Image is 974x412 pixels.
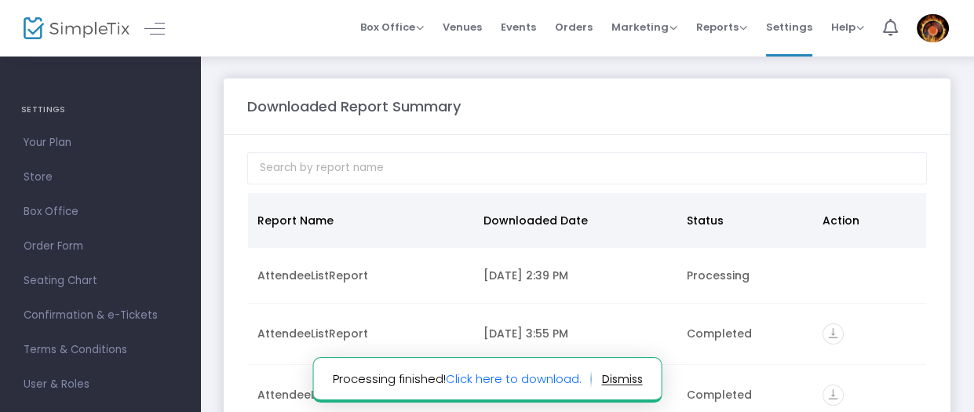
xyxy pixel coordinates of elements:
h4: SETTINGS [21,94,179,126]
span: Store [24,167,177,188]
span: Reports [696,20,747,35]
span: Seating Chart [24,271,177,291]
span: Order Form [24,236,177,257]
span: Confirmation & e-Tickets [24,305,177,326]
th: Status [677,193,813,248]
div: AttendeeListReport [257,387,465,403]
div: 8/5/2025 3:55 PM [483,326,668,341]
input: Search by report name [247,152,927,184]
div: 8/14/2025 2:39 PM [483,268,668,283]
div: https://go.SimpleTix.com/p7kkb [823,385,917,406]
th: Downloaded Date [474,193,677,248]
i: vertical_align_bottom [823,323,844,345]
div: AttendeeListReport [257,326,465,341]
div: https://go.SimpleTix.com/8af9b [823,323,917,345]
m-panel-title: Downloaded Report Summary [247,96,461,117]
span: Box Office [360,20,424,35]
th: Action [813,193,926,248]
span: Help [831,20,864,35]
div: Completed [687,387,804,403]
a: Click here to download. [445,370,581,387]
span: Marketing [611,20,677,35]
div: AttendeeListReport [257,268,465,283]
a: vertical_align_bottom [823,389,844,405]
div: Processing [687,268,804,283]
span: Events [501,7,536,47]
a: vertical_align_bottom [823,328,844,344]
i: vertical_align_bottom [823,385,844,406]
span: Orders [555,7,593,47]
span: Terms & Conditions [24,340,177,360]
div: Completed [687,326,804,341]
th: Report Name [248,193,474,248]
span: Your Plan [24,133,177,153]
span: Venues [443,7,482,47]
span: User & Roles [24,374,177,395]
span: Box Office [24,202,177,222]
span: Processing finished! [332,370,591,388]
span: Settings [766,7,812,47]
button: dismiss [601,366,642,392]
